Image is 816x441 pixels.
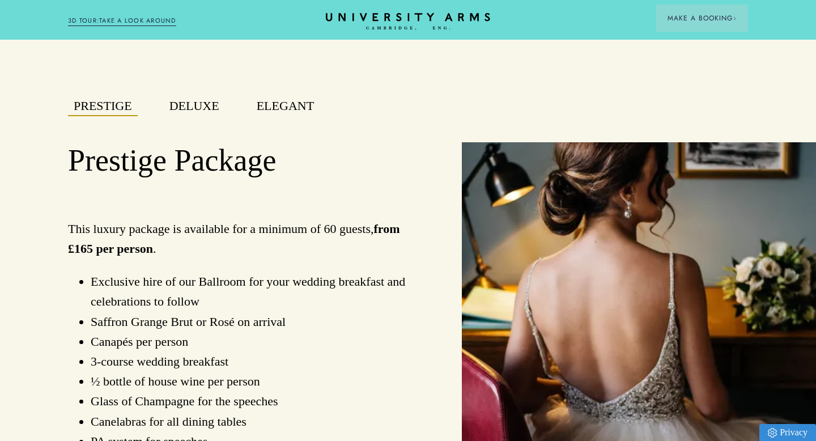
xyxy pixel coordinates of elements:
a: Privacy [759,424,816,441]
button: Make a BookingArrow icon [656,5,748,32]
a: Home [326,13,490,31]
button: Prestige [68,96,138,116]
li: Canelabras for all dining tables [91,412,423,431]
li: Saffron Grange Brut or Rosé on arrival [91,312,423,332]
li: Canapés per person [91,332,423,351]
a: 3D TOUR:TAKE A LOOK AROUND [68,16,176,26]
img: Privacy [768,428,777,438]
button: Elegant [251,96,320,116]
li: Glass of Champagne for the speeches [91,391,423,411]
li: Exclusive hire of our Ballroom for your wedding breakfast and celebrations to follow [91,272,423,311]
img: Arrow icon [733,16,737,20]
h2: Prestige Package [68,142,423,180]
p: This luxury package is available for a minimum of 60 guests, . [68,219,423,258]
button: Deluxe [164,96,225,116]
li: 3-course wedding breakfast [91,351,423,371]
span: Make a Booking [668,13,737,23]
li: ½ bottle of house wine per person [91,371,423,391]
